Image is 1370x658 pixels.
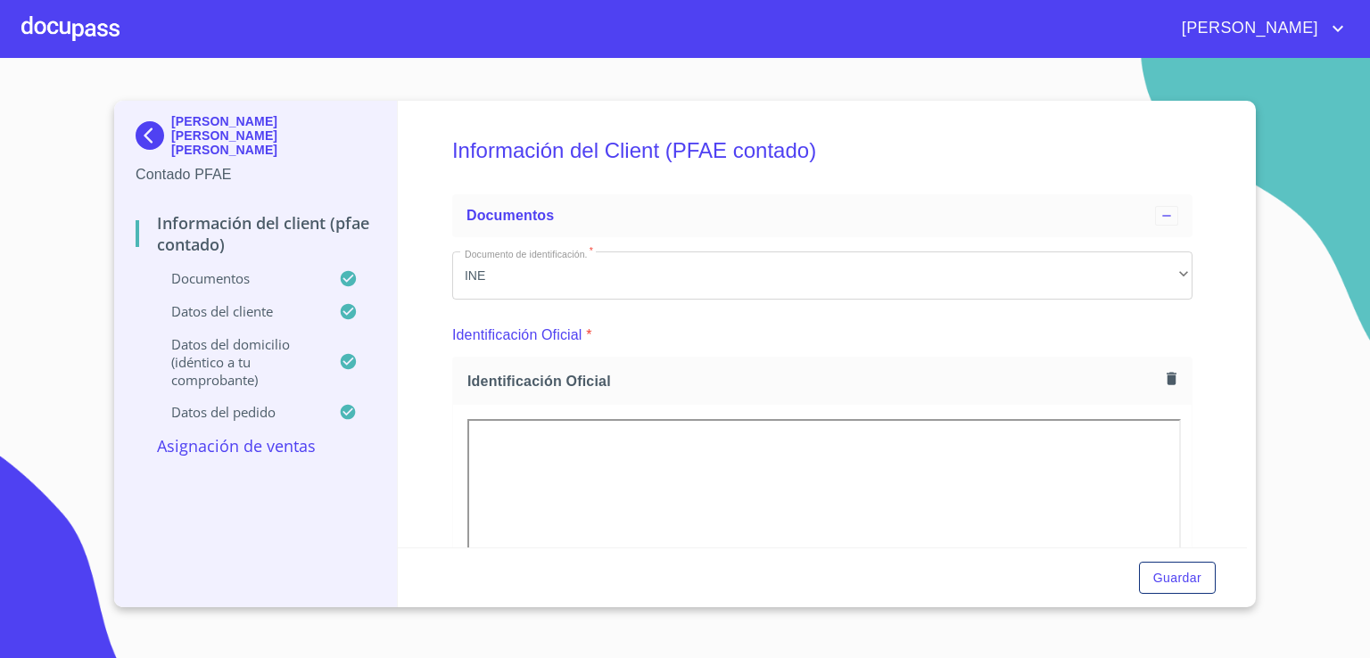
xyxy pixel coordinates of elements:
p: Documentos [136,269,339,287]
p: Información del Client (PFAE contado) [136,212,376,255]
p: Datos del domicilio (idéntico a tu comprobante) [136,335,339,389]
div: INE [452,251,1193,300]
span: Guardar [1153,567,1201,589]
img: Docupass spot blue [136,121,171,150]
div: Documentos [452,194,1193,237]
button: Guardar [1139,562,1216,595]
span: Documentos [466,208,554,223]
span: Identificación Oficial [467,372,1160,391]
p: Datos del pedido [136,403,339,421]
p: [PERSON_NAME] [PERSON_NAME] [PERSON_NAME] [171,114,376,157]
p: Datos del cliente [136,302,339,320]
div: [PERSON_NAME] [PERSON_NAME] [PERSON_NAME] [136,114,376,164]
button: account of current user [1168,14,1349,43]
p: Asignación de Ventas [136,435,376,456]
p: Identificación Oficial [452,325,582,346]
p: Contado PFAE [136,164,376,185]
h5: Información del Client (PFAE contado) [452,114,1193,187]
span: [PERSON_NAME] [1168,14,1327,43]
